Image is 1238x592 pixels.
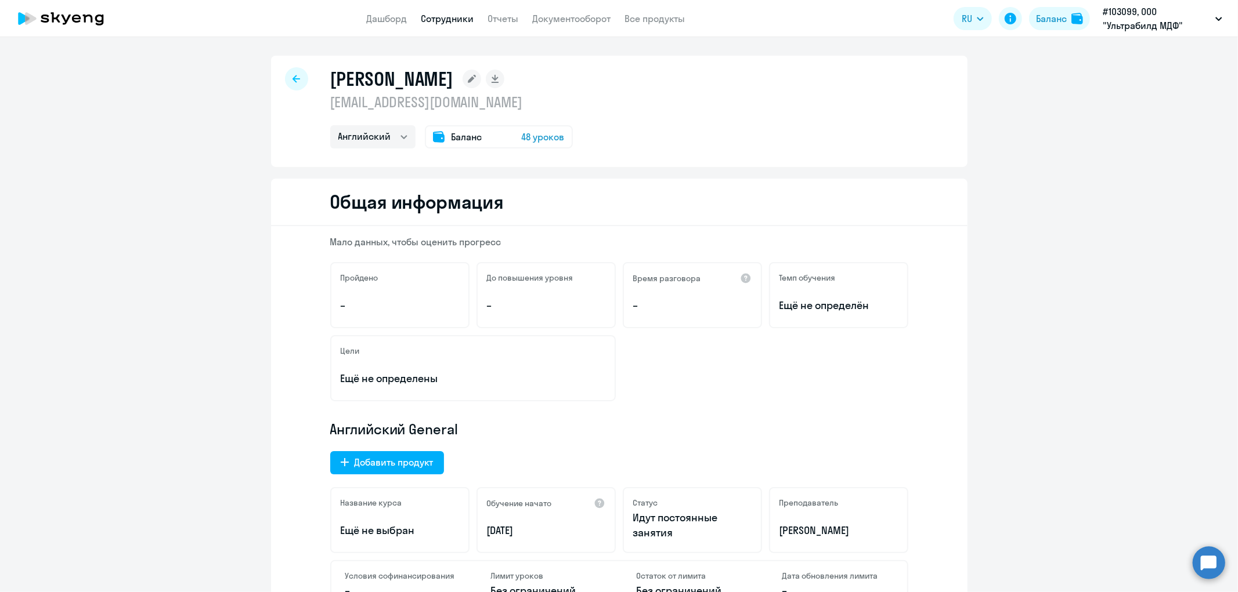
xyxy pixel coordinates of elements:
p: [DATE] [487,523,605,538]
button: RU [954,7,992,30]
p: Ещё не определены [341,371,605,386]
h4: Остаток от лимита [637,571,748,581]
span: RU [962,12,972,26]
span: Английский General [330,420,458,438]
h5: Пройдено [341,273,378,283]
a: Сотрудники [421,13,474,24]
h5: Время разговора [633,273,701,284]
h4: Условия софинансирования [345,571,456,581]
h5: До повышения уровня [487,273,573,283]
p: – [633,298,752,313]
h4: Дата обновления лимита [782,571,893,581]
a: Отчеты [488,13,519,24]
h5: Обучение начато [487,498,552,509]
p: [PERSON_NAME] [779,523,898,538]
p: #103099, ООО "Ультрабилд МДФ" (Кроношпан Калуга) [1103,5,1211,32]
p: – [487,298,605,313]
h2: Общая информация [330,190,504,213]
a: Все продукты [625,13,685,24]
p: [EMAIL_ADDRESS][DOMAIN_NAME] [330,93,573,111]
a: Дашборд [367,13,407,24]
h5: Цели [341,346,360,356]
p: Ещё не выбран [341,523,459,538]
div: Баланс [1036,12,1067,26]
span: Ещё не определён [779,298,898,313]
span: 48 уроков [522,130,565,144]
p: Идут постоянные занятия [633,510,752,540]
button: Добавить продукт [330,451,444,474]
p: Мало данных, чтобы оценить прогресс [330,235,908,248]
p: – [341,298,459,313]
h5: Преподаватель [779,497,839,508]
button: #103099, ООО "Ультрабилд МДФ" (Кроношпан Калуга) [1097,5,1228,32]
img: balance [1071,13,1083,24]
h4: Лимит уроков [491,571,602,581]
button: Балансbalance [1029,7,1090,30]
h1: [PERSON_NAME] [330,67,453,90]
span: Баланс [452,130,482,144]
h5: Статус [633,497,658,508]
a: Документооборот [533,13,611,24]
div: Добавить продукт [355,455,434,469]
h5: Название курса [341,497,402,508]
h5: Темп обучения [779,273,836,283]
